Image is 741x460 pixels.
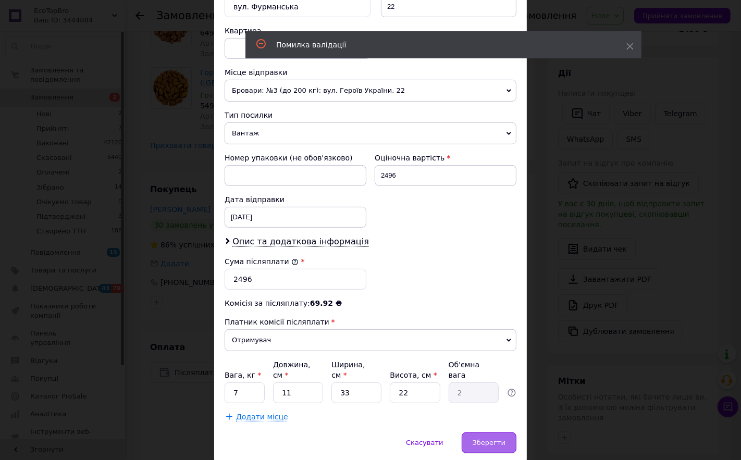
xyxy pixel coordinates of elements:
div: Номер упаковки (не обов'язково) [225,153,366,163]
div: Об'ємна вага [449,359,499,380]
label: Ширина, см [331,360,365,379]
label: Висота, см [390,371,437,379]
span: Зберегти [473,439,505,446]
label: Вага, кг [225,371,261,379]
span: Опис та додаткова інформація [232,237,369,247]
label: Довжина, см [273,360,311,379]
div: Помилка валідації [276,40,600,50]
span: Додати місце [236,413,288,421]
span: Отримувач [225,329,516,351]
span: Місце відправки [225,68,288,77]
span: Квартира [225,27,261,35]
span: Вантаж [225,122,516,144]
div: Комісія за післяплату: [225,298,516,308]
div: Дата відправки [225,194,366,205]
span: Бровари: №3 (до 200 кг): вул. Героїв України, 22 [225,80,516,102]
span: 69.92 ₴ [310,299,342,307]
label: Сума післяплати [225,257,299,266]
span: Тип посилки [225,111,273,119]
div: Оціночна вартість [375,153,516,163]
span: Платник комісії післяплати [225,318,329,326]
span: Скасувати [406,439,443,446]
